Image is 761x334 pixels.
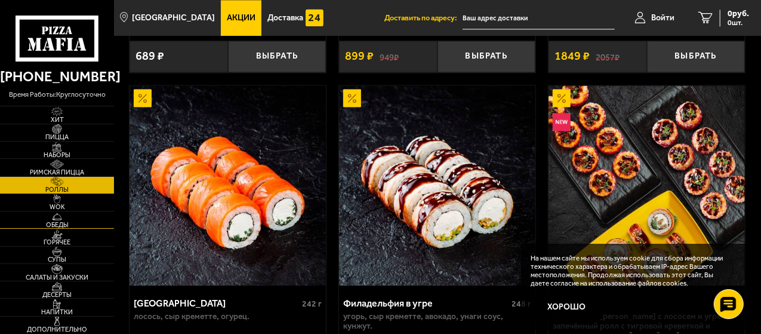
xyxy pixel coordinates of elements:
[531,295,602,319] button: Хорошо
[651,14,674,22] span: Войти
[512,299,531,309] span: 248 г
[302,299,322,309] span: 242 г
[134,312,322,321] p: лосось, Сыр креметте, огурец.
[228,41,326,72] button: Выбрать
[728,19,749,26] span: 0 шт.
[267,14,303,22] span: Доставка
[438,41,536,72] button: Выбрать
[380,51,399,62] s: 949 ₽
[343,298,509,309] div: Филадельфия в угре
[339,85,535,286] a: АкционныйФиладельфия в угре
[339,85,535,286] img: Филадельфия в угре
[554,50,590,62] span: 1849 ₽
[227,14,255,22] span: Акции
[596,51,620,62] s: 2057 ₽
[553,113,571,131] img: Новинка
[531,255,732,287] p: На нашем сайте мы используем cookie для сбора информации технического характера и обрабатываем IP...
[549,85,745,286] a: АкционныйНовинкаХот трио
[134,298,299,309] div: [GEOGRAPHIC_DATA]
[343,312,531,331] p: угорь, Сыр креметте, авокадо, унаги соус, кунжут.
[728,10,749,18] span: 0 руб.
[345,50,374,62] span: 899 ₽
[553,89,571,107] img: Акционный
[133,14,215,22] span: [GEOGRAPHIC_DATA]
[647,41,745,72] button: Выбрать
[384,14,463,22] span: Доставить по адресу:
[306,9,323,27] img: 15daf4d41897b9f0e9f617042186c801.svg
[134,89,152,107] img: Акционный
[135,50,164,62] span: 689 ₽
[463,7,615,29] input: Ваш адрес доставки
[343,89,361,107] img: Акционный
[130,85,326,286] img: Филадельфия
[130,85,326,286] a: АкционныйФиладельфия
[549,85,745,286] img: Хот трио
